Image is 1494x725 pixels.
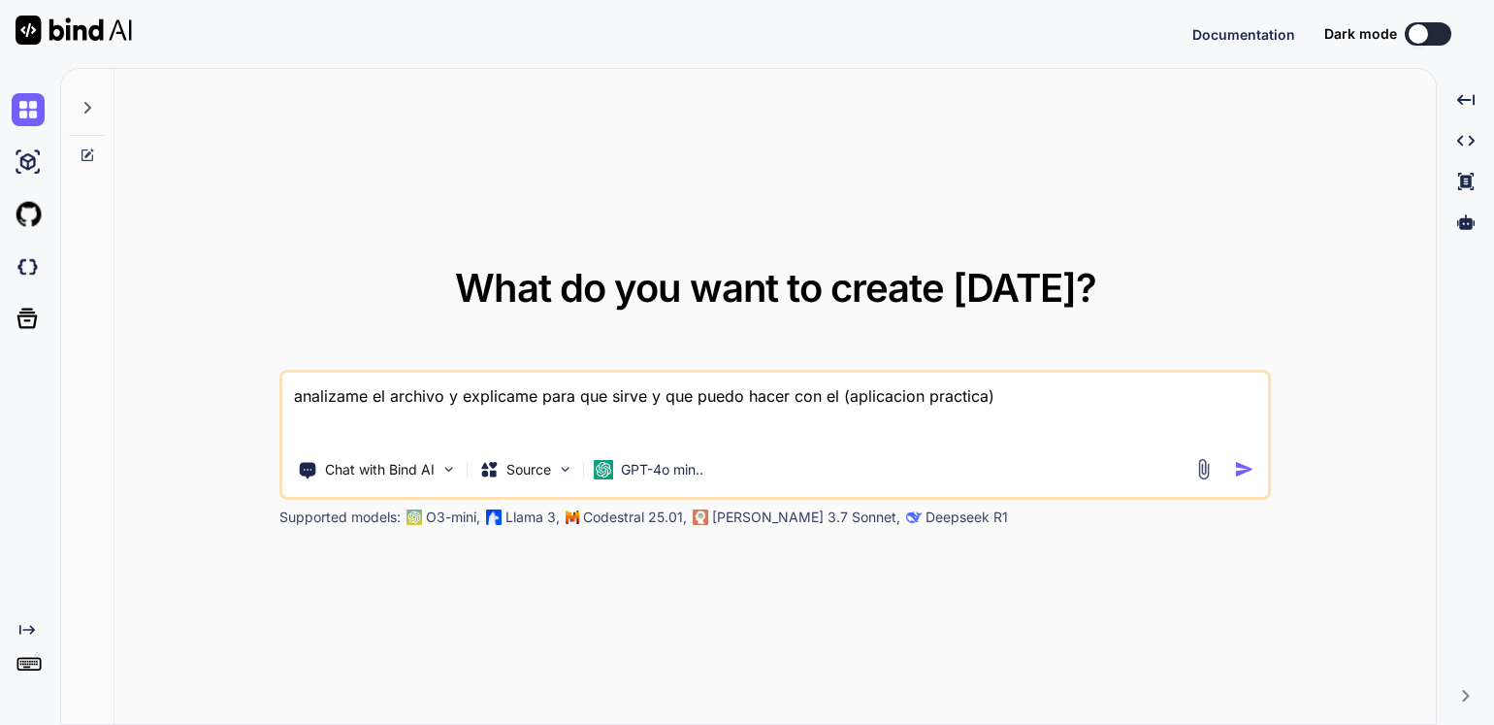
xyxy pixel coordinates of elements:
img: attachment [1192,458,1215,480]
img: Mistral-AI [566,511,579,524]
p: GPT-4o min.. [621,460,703,479]
img: icon [1234,459,1254,479]
span: What do you want to create [DATE]? [455,264,1096,312]
img: claude [693,510,708,525]
button: Documentation [1192,24,1295,45]
img: githubLight [12,198,45,231]
img: GPT-4 [406,510,422,525]
img: chat [12,93,45,126]
p: Supported models: [279,508,401,527]
p: [PERSON_NAME] 3.7 Sonnet, [712,508,900,527]
img: Pick Tools [440,461,457,478]
p: Chat with Bind AI [325,460,435,479]
p: Deepseek R1 [926,508,1008,527]
img: ai-studio [12,146,45,179]
p: Llama 3, [505,508,560,527]
img: Llama2 [486,510,502,525]
span: Documentation [1192,26,1295,43]
textarea: analizame el archivo y explicame para que sirve y que puedo hacer con el (aplicacion practica) [282,373,1268,445]
img: claude [906,510,922,525]
img: darkCloudIdeIcon [12,250,45,283]
img: Bind AI [16,16,132,45]
img: GPT-4o mini [594,460,613,479]
p: O3-mini, [426,508,480,527]
p: Source [506,460,551,479]
img: Pick Models [557,461,573,478]
span: Dark mode [1324,24,1397,44]
p: Codestral 25.01, [583,508,687,527]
